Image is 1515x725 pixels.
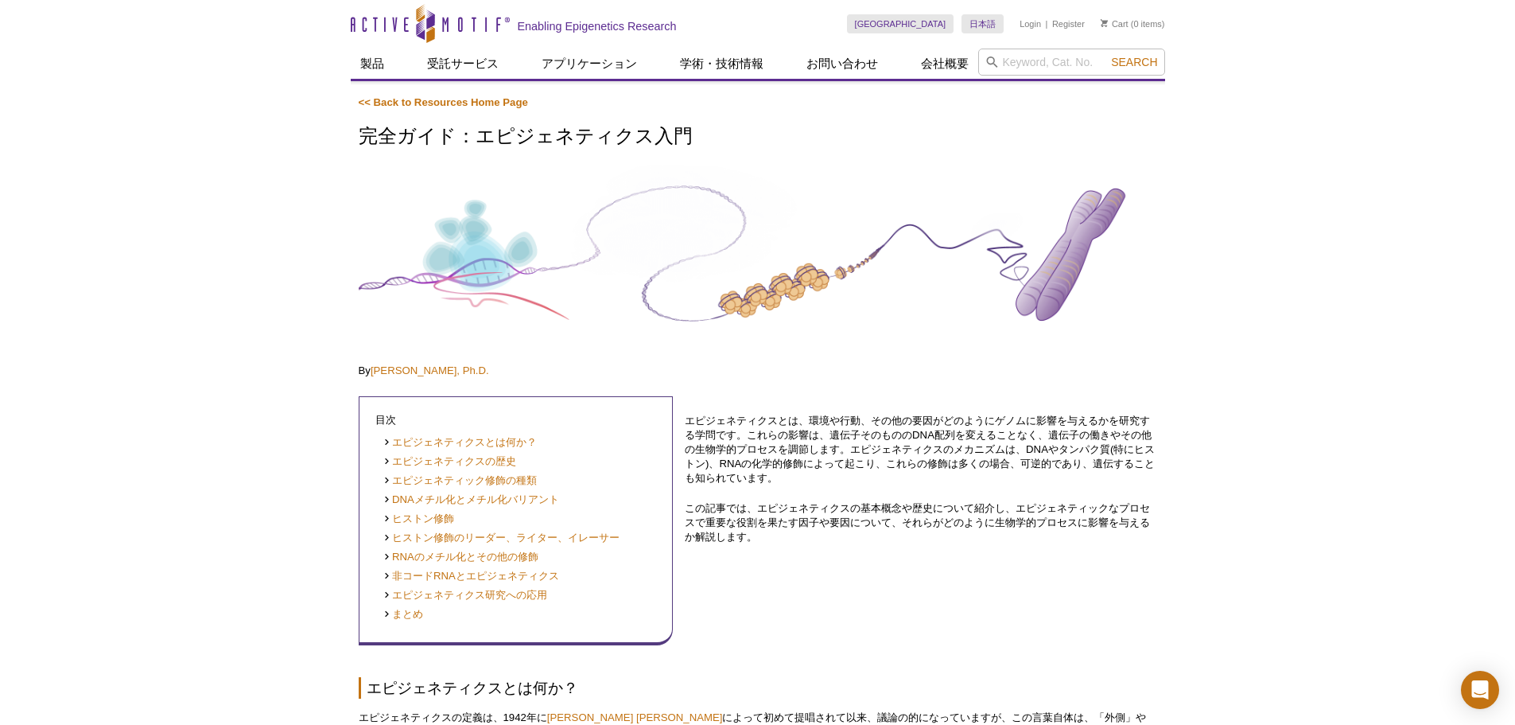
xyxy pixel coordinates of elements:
p: By [359,364,1157,378]
p: 目次 [375,413,657,427]
a: アプリケーション [532,49,647,79]
a: 受託サービス [418,49,508,79]
a: Cart [1101,18,1128,29]
a: エピジェネティクスとは何か？ [383,435,538,450]
a: [PERSON_NAME] [PERSON_NAME] [547,711,723,723]
img: Your Cart [1101,19,1108,27]
h1: 完全ガイド：エピジェネティクス入門 [359,126,1157,149]
a: Login [1020,18,1041,29]
a: 会社概要 [911,49,978,79]
a: ヒストン修飾 [383,512,455,527]
li: | [1046,14,1048,33]
a: まとめ [383,607,424,622]
p: この記事では、エピジェネティクスの基本概念や歴史について紹介し、エピジェネティックなプロセスで重要な役割を果たす因子や要因について、それらがどのように生物学的プロセスに影響を与えるか解説します。 [685,501,1156,544]
a: DNAメチル化とメチル化バリアント [383,493,559,508]
button: Search [1106,55,1162,69]
h2: Enabling Epigenetics Research [518,19,677,33]
a: 学術・技術情報 [670,49,773,79]
a: ヒストン修飾のリーダー、ライター、イレーサー [383,531,620,546]
a: お問い合わせ [797,49,888,79]
a: エピジェネティック修飾の種類 [383,474,538,489]
img: Complete Guide to Understanding Epigenetics [359,165,1157,345]
a: Register [1052,18,1085,29]
a: 日本語 [961,14,1004,33]
a: 非コードRNAとエピジェネティクス [383,569,559,584]
a: [PERSON_NAME], Ph.D. [371,364,489,376]
input: Keyword, Cat. No. [978,49,1165,76]
p: エピジェネティクスとは、環境や行動、その他の要因がどのようにゲノムに影響を与えるかを研究する学問です。これらの影響は、遺伝子そのもののDNA配列を変えることなく、遺伝子の働きやその他の生物学的プ... [685,414,1156,485]
a: [GEOGRAPHIC_DATA] [847,14,954,33]
li: (0 items) [1101,14,1165,33]
div: Open Intercom Messenger [1461,671,1499,709]
span: Search [1111,56,1157,68]
a: 製品 [351,49,394,79]
h2: エピジェネティクスとは何か？ [359,677,1157,699]
a: エピジェネティクス研究への応用 [383,588,548,603]
a: エピジェネティクスの歴史 [383,454,517,470]
a: << Back to Resources Home Page [359,96,528,108]
a: RNAのメチル化とその他の修飾 [383,550,538,565]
